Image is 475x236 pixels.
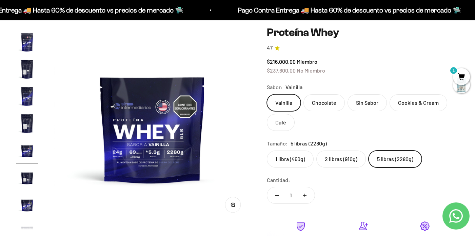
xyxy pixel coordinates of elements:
[16,194,38,216] img: Proteína Whey
[16,113,38,136] button: Ir al artículo 9
[295,187,315,203] button: Aumentar cantidad
[16,58,38,82] button: Ir al artículo 7
[267,58,296,65] span: $216.000,00
[16,31,38,53] img: Proteína Whey
[16,58,38,80] img: Proteína Whey
[267,83,283,92] legend: Sabor:
[267,176,290,184] label: Cantidad:
[16,167,38,191] button: Ir al artículo 11
[285,83,302,92] span: Vainilla
[16,31,38,55] button: Ir al artículo 6
[54,26,251,222] img: Proteína Whey
[297,67,325,74] span: No Miembro
[291,139,327,148] span: 5 libras (2280g)
[235,5,459,16] p: Pago Contra Entrega 🚚 Hasta 60% de descuento vs precios de mercado 🛸
[16,167,38,189] img: Proteína Whey
[16,85,38,107] img: Proteína Whey
[267,44,459,52] a: 4.74.7 de 5.0 estrellas
[16,194,38,218] button: Ir al artículo 12
[297,58,317,65] span: Miembro
[16,85,38,109] button: Ir al artículo 8
[267,67,296,74] span: $237.600,00
[450,66,458,75] mark: 1
[16,140,38,163] button: Ir al artículo 10
[16,113,38,134] img: Proteína Whey
[453,74,470,81] a: 1
[267,44,273,52] span: 4.7
[267,187,287,203] button: Reducir cantidad
[267,26,459,39] h1: Proteína Whey
[16,140,38,161] img: Proteína Whey
[267,139,288,148] legend: Tamaño:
